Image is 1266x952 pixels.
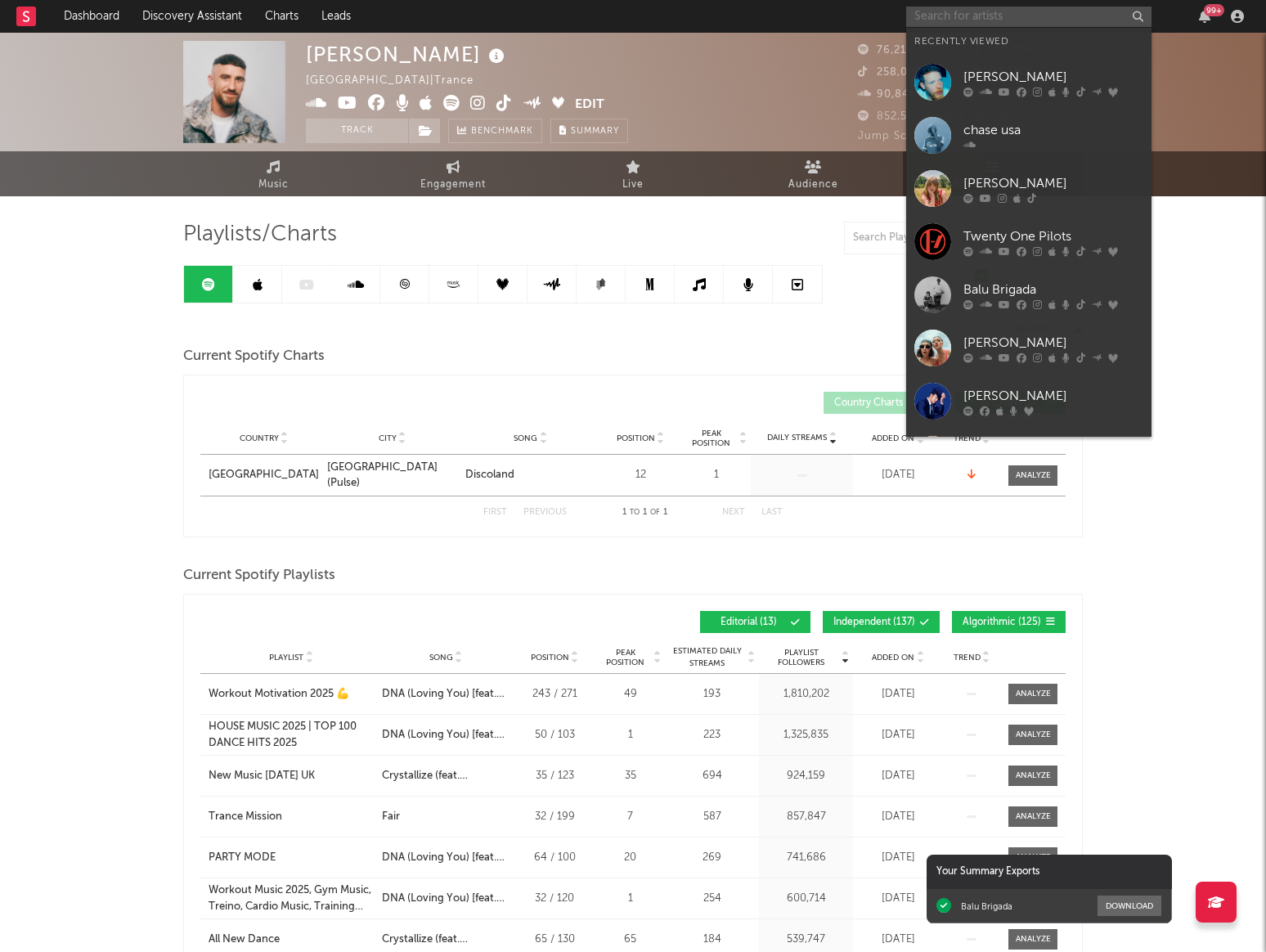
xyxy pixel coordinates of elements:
span: Algorithmic ( 125 ) [963,617,1041,627]
span: Estimated Daily Streams [669,645,745,670]
div: DNA (Loving You) [feat. [PERSON_NAME]] [382,891,510,907]
div: chase usa [963,120,1143,140]
span: Position [531,653,569,662]
span: Benchmark [471,122,533,141]
span: City [379,433,397,443]
span: Playlist [269,653,303,662]
div: 254 [669,891,755,907]
div: 857,847 [763,809,849,825]
button: Edit [575,95,604,115]
span: Added On [872,653,914,662]
a: [GEOGRAPHIC_DATA] (Pulse) [327,460,457,492]
div: [DATE] [857,809,939,825]
a: Audience [723,151,903,196]
a: [PERSON_NAME] [906,321,1152,375]
div: Balu Brigada [963,280,1143,299]
span: Jump Score: 59.7 [858,131,954,141]
span: to [630,509,640,516]
span: Current Spotify Charts [183,347,325,366]
div: 600,714 [763,891,849,907]
div: 223 [669,727,755,743]
a: Twenty One Pilots [906,215,1152,268]
div: 741,686 [763,850,849,866]
a: [GEOGRAPHIC_DATA] [209,467,319,483]
button: Editorial(13) [700,611,810,633]
a: Live [543,151,723,196]
div: 1 [599,891,661,907]
a: Music [183,151,363,196]
div: 12 [604,467,677,483]
span: Current Spotify Playlists [183,566,335,586]
a: Discoland [465,467,595,483]
div: [GEOGRAPHIC_DATA] | Trance [306,71,492,91]
div: Your Summary Exports [927,855,1172,889]
span: Independent ( 137 ) [833,617,915,627]
a: [PERSON_NAME] [906,162,1152,215]
button: Track [306,119,408,143]
div: 7 [599,809,661,825]
div: Recently Viewed [914,32,1143,52]
button: Country Charts(0) [824,392,943,414]
div: 64 / 100 [518,850,591,866]
span: 90,848 [858,89,917,100]
div: 184 [669,932,755,948]
a: New Music [DATE] UK [209,768,374,784]
button: Next [722,508,745,517]
button: Last [761,508,783,517]
input: Search Playlists/Charts [844,222,1048,254]
a: chase usa [906,109,1152,162]
span: 852,573 Monthly Listeners [858,111,1020,122]
div: [DATE] [857,891,939,907]
span: Trend [954,433,981,443]
div: 539,747 [763,932,849,948]
div: 65 [599,932,661,948]
span: Peak Position [599,648,651,667]
span: Daily Streams [767,432,827,444]
span: Song [514,433,537,443]
a: Benchmark [448,119,542,143]
div: 924,159 [763,768,849,784]
div: 20 [599,850,661,866]
a: PARTY MODE [209,850,374,866]
div: Twenty One Pilots [963,227,1143,246]
div: 1 [599,727,661,743]
div: Workout Motivation 2025 💪 [209,686,349,703]
div: [DATE] [857,686,939,703]
div: PARTY MODE [209,850,276,866]
span: Country [240,433,279,443]
span: Position [617,433,655,443]
button: 99+ [1199,10,1210,23]
span: 258,000 [858,67,923,78]
div: 694 [669,768,755,784]
span: Playlist Followers [763,648,839,667]
div: [PERSON_NAME] [963,67,1143,87]
div: 243 / 271 [518,686,591,703]
div: 32 / 199 [518,809,591,825]
div: 32 / 120 [518,891,591,907]
button: First [483,508,507,517]
span: Song [429,653,453,662]
a: [PERSON_NAME] [906,428,1152,481]
span: Live [622,175,644,195]
a: Balu Brigada [906,268,1152,321]
a: Playlists/Charts [903,151,1083,196]
div: 1,810,202 [763,686,849,703]
a: Workout Music 2025, Gym Music, Treino, Cardio Music, Training Music, Fitness Motivation, Bass Music [209,882,374,914]
span: Country Charts ( 0 ) [834,398,918,408]
span: Engagement [420,175,486,195]
a: [PERSON_NAME] [906,375,1152,428]
div: [DATE] [857,850,939,866]
div: 193 [669,686,755,703]
div: DNA (Loving You) [feat. [PERSON_NAME]] [382,686,510,703]
div: [DATE] [857,932,939,948]
span: Music [258,175,289,195]
div: Fair [382,809,400,825]
div: DNA (Loving You) [feat. [PERSON_NAME]] [382,727,510,743]
span: 76,216 [858,45,914,56]
input: Search for artists [906,7,1152,27]
button: Summary [550,119,628,143]
a: HOUSE MUSIC 2025 | TOP 100 DANCE HITS 2025 [209,719,374,751]
div: 35 / 123 [518,768,591,784]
